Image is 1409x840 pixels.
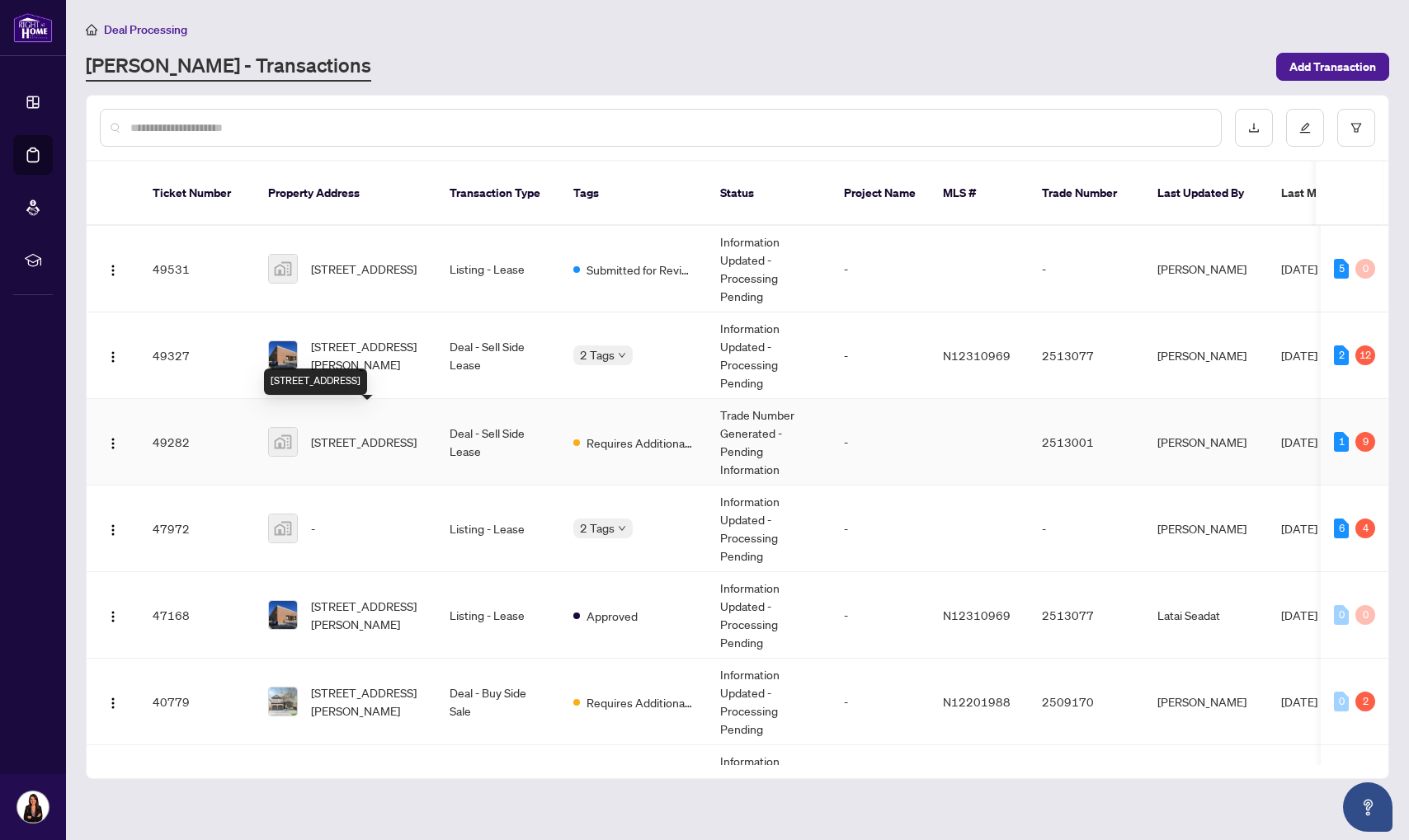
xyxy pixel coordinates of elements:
td: - [1029,486,1144,572]
img: Logo [106,437,120,450]
td: [PERSON_NAME] [1144,486,1268,572]
th: Tags [560,162,707,226]
img: Logo [106,264,120,277]
td: Deal - Sell Side Lease [436,312,560,399]
span: Requires Additional Docs [587,434,694,452]
span: [STREET_ADDRESS][PERSON_NAME] [311,337,423,373]
button: Logo [100,342,126,368]
th: Last Updated By [1144,162,1268,226]
img: thumbnail-img [269,341,297,369]
div: 2 [1334,345,1349,365]
button: Logo [100,515,126,542]
span: Submitted for Review [587,260,694,279]
td: Deal - Buy Side Sale [436,659,560,745]
button: Logo [100,602,126,628]
button: Logo [100,256,126,282]
span: [DATE] [1281,261,1317,276]
span: N12310969 [943,348,1011,363]
td: Latai Seadat [1144,572,1268,659]
td: Information Updated - Processing Pending [707,486,831,572]
span: home [86,24,97,35]
img: Logo [106,523,120,537]
button: Logo [100,688,126,715]
td: Information Updated - Processing Pending [707,745,831,832]
td: 49327 [139,312,255,399]
th: Trade Number [1029,162,1144,226]
td: Deal - Sell Side Lease [436,399,560,486]
span: down [618,351,626,359]
td: Trade Number Generated - Pending Information [707,399,831,486]
th: Project Name [831,162,930,226]
span: [STREET_ADDRESS][PERSON_NAME] [311,683,423,720]
div: 9 [1355,432,1375,452]
span: down [618,524,626,533]
span: [DATE] [1281,608,1317,622]
td: 2509170 [1029,659,1144,745]
img: logo [13,12,53,43]
td: - [831,486,930,572]
td: [PERSON_NAME] [1144,226,1268,312]
img: Profile Icon [17,791,49,823]
td: - [1029,226,1144,312]
span: N12201988 [943,694,1011,709]
span: filter [1350,122,1362,134]
td: - [831,572,930,659]
td: - [831,745,930,832]
td: [PERSON_NAME] [1144,745,1268,832]
td: - [831,659,930,745]
span: [STREET_ADDRESS][PERSON_NAME] [311,597,423,633]
td: 2513001 [1029,399,1144,486]
td: Listing [436,745,560,832]
img: thumbnail-img [269,601,297,629]
td: 47972 [139,486,255,572]
div: 12 [1355,345,1375,365]
span: 2 Tags [580,519,615,537]
td: 2513077 [1029,572,1144,659]
td: 49531 [139,226,255,312]
button: filter [1337,109,1375,147]
div: 6 [1334,519,1349,538]
td: Listing - Lease [436,572,560,659]
td: Information Updated - Processing Pending [707,312,831,399]
button: Open asap [1343,782,1393,832]
a: [PERSON_NAME] - Transactions [86,52,371,82]
div: 5 [1334,259,1349,279]
div: 0 [1355,605,1375,625]
button: download [1235,109,1273,147]
td: - [831,312,930,399]
span: Last Modified Date [1281,184,1382,202]
span: Deal Processing [104,22,187,37]
span: edit [1299,122,1311,134]
td: - [831,226,930,312]
button: edit [1286,109,1324,147]
span: 2 Tags [580,345,615,364]
div: 0 [1334,605,1349,625]
span: [DATE] [1281,434,1317,449]
th: MLS # [930,162,1029,226]
div: [STREET_ADDRESS] [264,368,367,395]
td: [PERSON_NAME] [1144,312,1268,399]
td: Listing - Lease [436,486,560,572]
td: - [831,399,930,486]
th: Transaction Type [436,162,560,226]
button: Logo [100,429,126,455]
td: [PERSON_NAME] [1144,659,1268,745]
td: Information Updated - Processing Pending [707,226,831,312]
span: N12310969 [943,608,1011,622]
img: thumbnail-img [269,514,297,542]
div: 0 [1334,692,1349,711]
div: 0 [1355,259,1375,279]
img: thumbnail-img [269,687,297,716]
button: Add Transaction [1276,53,1389,81]
span: download [1248,122,1260,134]
span: - [311,519,315,537]
th: Status [707,162,831,226]
th: Ticket Number [139,162,255,226]
img: Logo [106,697,120,710]
img: thumbnail-img [269,428,297,456]
img: Logo [106,350,120,364]
span: Approved [587,607,638,625]
td: 49282 [139,399,255,486]
td: - [1029,745,1144,832]
th: Property Address [255,162,436,226]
